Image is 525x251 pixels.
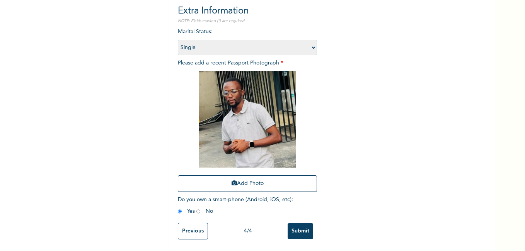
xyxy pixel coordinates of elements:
span: Marital Status : [178,29,317,50]
img: Crop [199,71,296,168]
button: Add Photo [178,175,317,192]
input: Previous [178,223,208,239]
span: Please add a recent Passport Photograph [178,60,317,196]
input: Submit [288,223,313,239]
p: NOTE: Fields marked (*) are required [178,18,317,24]
div: 4 / 4 [208,227,288,235]
h2: Extra Information [178,4,317,18]
span: Do you own a smart-phone (Android, iOS, etc) : Yes No [178,197,293,214]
